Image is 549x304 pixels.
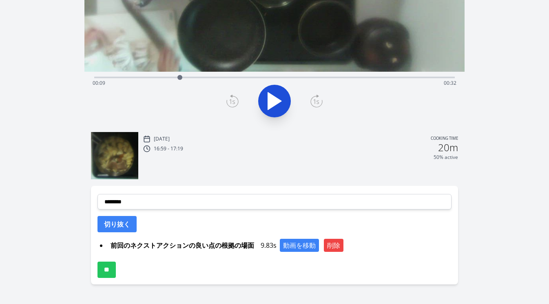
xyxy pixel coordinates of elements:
button: 切り抜く [97,216,137,232]
p: [DATE] [154,136,170,142]
h2: 20m [438,143,458,152]
p: Cooking time [431,135,458,143]
span: 00:32 [444,79,456,86]
p: 50% active [434,154,458,161]
img: 250822080028_thumb.jpeg [91,132,139,180]
p: 16:59 - 17:19 [154,145,183,152]
span: 前回のネクストアクションの良い点の根拠の場面 [107,239,257,252]
div: 9.83s [107,239,452,252]
button: 削除 [324,239,343,252]
span: 00:09 [93,79,105,86]
button: 動画を移動 [280,239,319,252]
